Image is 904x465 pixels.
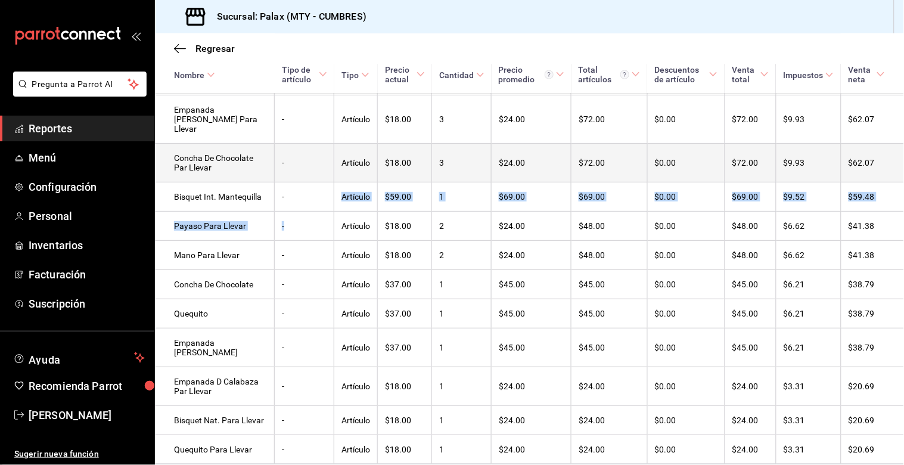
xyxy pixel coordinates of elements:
[155,328,275,367] td: Empanada [PERSON_NAME]
[841,367,904,406] td: $20.69
[571,241,648,270] td: $48.00
[776,328,841,367] td: $6.21
[571,95,648,144] td: $72.00
[334,367,378,406] td: Artículo
[841,144,904,182] td: $62.07
[492,367,571,406] td: $24.00
[776,367,841,406] td: $3.31
[174,43,235,54] button: Regresar
[275,435,334,464] td: -
[492,144,571,182] td: $24.00
[385,65,414,84] div: Precio actual
[492,328,571,367] td: $45.00
[155,144,275,182] td: Concha De Chocolate Par Llevar
[385,65,425,84] span: Precio actual
[282,65,316,84] div: Tipo de artículo
[647,270,725,299] td: $0.00
[174,70,204,80] div: Nombre
[732,65,758,84] div: Venta total
[647,406,725,435] td: $0.00
[432,406,492,435] td: 1
[29,237,145,253] span: Inventarios
[29,351,129,365] span: Ayuda
[647,299,725,328] td: $0.00
[275,95,334,144] td: -
[378,435,432,464] td: $18.00
[378,212,432,241] td: $18.00
[841,270,904,299] td: $38.79
[432,270,492,299] td: 1
[155,367,275,406] td: Empanada D Calabaza Par Llevar
[492,95,571,144] td: $24.00
[378,328,432,367] td: $37.00
[725,328,776,367] td: $45.00
[378,406,432,435] td: $18.00
[432,144,492,182] td: 3
[432,241,492,270] td: 2
[776,406,841,435] td: $3.31
[334,299,378,328] td: Artículo
[725,406,776,435] td: $24.00
[29,120,145,137] span: Reportes
[783,70,823,80] div: Impuestos
[275,299,334,328] td: -
[275,241,334,270] td: -
[275,270,334,299] td: -
[725,241,776,270] td: $48.00
[571,406,648,435] td: $24.00
[841,212,904,241] td: $41.38
[378,241,432,270] td: $18.00
[848,65,885,84] span: Venta neta
[647,435,725,464] td: $0.00
[841,95,904,144] td: $62.07
[654,65,707,84] div: Descuentos de artículo
[492,406,571,435] td: $24.00
[155,95,275,144] td: Empanada [PERSON_NAME] Para Llevar
[647,95,725,144] td: $0.00
[432,95,492,144] td: 3
[378,299,432,328] td: $37.00
[725,144,776,182] td: $72.00
[13,72,147,97] button: Pregunta a Parrot AI
[207,10,366,24] h3: Sucursal: Palax (MTY - CUMBRES)
[654,65,717,84] span: Descuentos de artículo
[492,182,571,212] td: $69.00
[378,95,432,144] td: $18.00
[29,378,145,394] span: Recomienda Parrot
[492,299,571,328] td: $45.00
[571,299,648,328] td: $45.00
[841,241,904,270] td: $41.38
[571,144,648,182] td: $72.00
[8,86,147,99] a: Pregunta a Parrot AI
[776,299,841,328] td: $6.21
[848,65,874,84] div: Venta neta
[275,182,334,212] td: -
[439,70,474,80] div: Cantidad
[776,241,841,270] td: $6.62
[29,266,145,283] span: Facturación
[571,435,648,464] td: $24.00
[334,212,378,241] td: Artículo
[647,144,725,182] td: $0.00
[432,367,492,406] td: 1
[841,435,904,464] td: $20.69
[571,328,648,367] td: $45.00
[492,212,571,241] td: $24.00
[378,182,432,212] td: $59.00
[776,212,841,241] td: $6.62
[571,270,648,299] td: $45.00
[776,95,841,144] td: $9.93
[579,65,641,84] span: Total artículos
[776,182,841,212] td: $9.52
[725,299,776,328] td: $45.00
[29,179,145,195] span: Configuración
[725,95,776,144] td: $72.00
[499,65,564,84] span: Precio promedio
[432,435,492,464] td: 1
[334,270,378,299] td: Artículo
[341,70,369,80] span: Tipo
[579,65,630,84] div: Total artículos
[492,435,571,464] td: $24.00
[275,212,334,241] td: -
[841,182,904,212] td: $59.48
